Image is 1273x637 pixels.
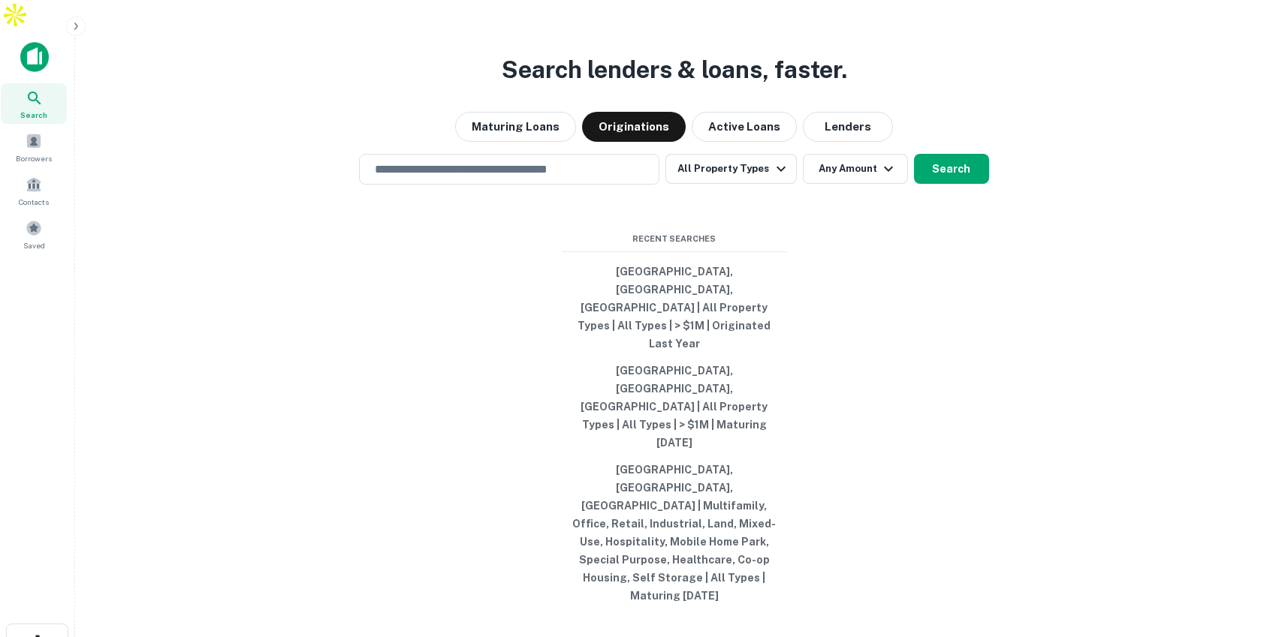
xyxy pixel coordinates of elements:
a: Search [1,83,67,124]
span: Contacts [19,196,49,208]
iframe: Chat Widget [1198,517,1273,589]
a: Borrowers [1,127,67,167]
img: capitalize-icon.png [20,42,49,72]
a: Saved [1,214,67,254]
button: Active Loans [692,112,797,142]
a: Contacts [1,170,67,211]
h3: Search lenders & loans, faster. [502,52,847,88]
span: Search [20,109,47,121]
button: Any Amount [803,154,908,184]
button: Maturing Loans [455,112,576,142]
button: [GEOGRAPHIC_DATA], [GEOGRAPHIC_DATA], [GEOGRAPHIC_DATA] | All Property Types | All Types | > $1M ... [562,258,787,357]
span: Recent Searches [562,233,787,245]
button: All Property Types [665,154,796,184]
button: Lenders [803,112,893,142]
button: Search [914,154,989,184]
button: [GEOGRAPHIC_DATA], [GEOGRAPHIC_DATA], [GEOGRAPHIC_DATA] | All Property Types | All Types | > $1M ... [562,357,787,456]
span: Borrowers [16,152,52,164]
button: [GEOGRAPHIC_DATA], [GEOGRAPHIC_DATA], [GEOGRAPHIC_DATA] | Multifamily, Office, Retail, Industrial... [562,456,787,609]
button: Originations [582,112,686,142]
span: Saved [23,239,45,251]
